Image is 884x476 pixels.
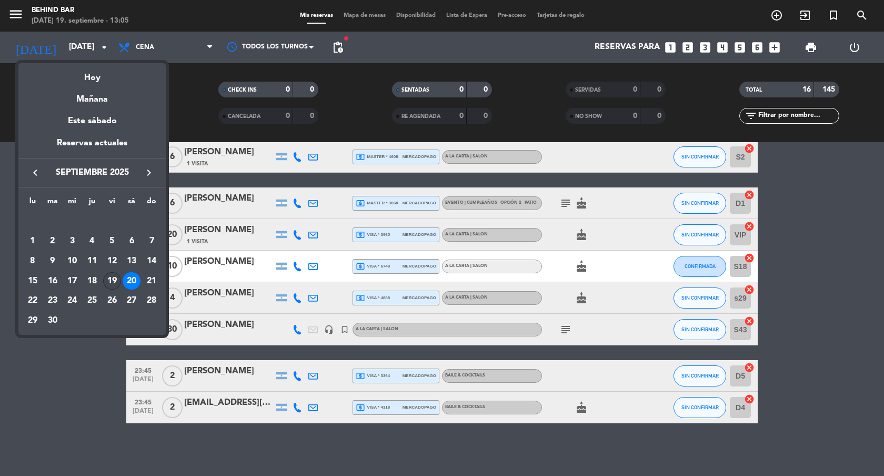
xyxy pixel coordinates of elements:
[122,291,142,311] td: 27 de septiembre de 2025
[139,166,158,180] button: keyboard_arrow_right
[82,231,102,251] td: 4 de septiembre de 2025
[24,232,42,250] div: 1
[63,292,81,310] div: 24
[62,291,82,311] td: 24 de septiembre de 2025
[103,272,121,290] div: 19
[63,272,81,290] div: 17
[44,312,62,330] div: 30
[24,312,42,330] div: 29
[83,272,101,290] div: 18
[123,232,140,250] div: 6
[18,106,166,136] div: Este sábado
[83,292,101,310] div: 25
[18,136,166,158] div: Reservas actuales
[23,231,43,251] td: 1 de septiembre de 2025
[23,291,43,311] td: 22 de septiembre de 2025
[24,292,42,310] div: 22
[63,232,81,250] div: 3
[123,292,140,310] div: 27
[122,231,142,251] td: 6 de septiembre de 2025
[23,311,43,331] td: 29 de septiembre de 2025
[83,252,101,270] div: 11
[43,231,63,251] td: 2 de septiembre de 2025
[24,272,42,290] div: 15
[62,251,82,271] td: 10 de septiembre de 2025
[122,251,142,271] td: 13 de septiembre de 2025
[43,311,63,331] td: 30 de septiembre de 2025
[23,271,43,291] td: 15 de septiembre de 2025
[142,291,162,311] td: 28 de septiembre de 2025
[82,271,102,291] td: 18 de septiembre de 2025
[44,292,62,310] div: 23
[122,195,142,212] th: sábado
[102,251,122,271] td: 12 de septiembre de 2025
[142,271,162,291] td: 21 de septiembre de 2025
[18,85,166,106] div: Mañana
[43,291,63,311] td: 23 de septiembre de 2025
[102,291,122,311] td: 26 de septiembre de 2025
[63,252,81,270] div: 10
[62,231,82,251] td: 3 de septiembre de 2025
[82,195,102,212] th: jueves
[143,232,160,250] div: 7
[43,271,63,291] td: 16 de septiembre de 2025
[143,166,155,179] i: keyboard_arrow_right
[82,251,102,271] td: 11 de septiembre de 2025
[122,271,142,291] td: 20 de septiembre de 2025
[43,195,63,212] th: martes
[142,251,162,271] td: 14 de septiembre de 2025
[29,166,42,179] i: keyboard_arrow_left
[123,272,140,290] div: 20
[24,252,42,270] div: 8
[142,231,162,251] td: 7 de septiembre de 2025
[44,232,62,250] div: 2
[103,232,121,250] div: 5
[23,212,162,232] td: SEP.
[62,195,82,212] th: miércoles
[143,292,160,310] div: 28
[102,195,122,212] th: viernes
[103,252,121,270] div: 12
[142,195,162,212] th: domingo
[103,292,121,310] div: 26
[102,271,122,291] td: 19 de septiembre de 2025
[23,195,43,212] th: lunes
[44,252,62,270] div: 9
[23,251,43,271] td: 8 de septiembre de 2025
[102,231,122,251] td: 5 de septiembre de 2025
[143,272,160,290] div: 21
[123,252,140,270] div: 13
[82,291,102,311] td: 25 de septiembre de 2025
[62,271,82,291] td: 17 de septiembre de 2025
[45,166,139,180] span: septiembre 2025
[18,63,166,85] div: Hoy
[143,252,160,270] div: 14
[43,251,63,271] td: 9 de septiembre de 2025
[83,232,101,250] div: 4
[44,272,62,290] div: 16
[26,166,45,180] button: keyboard_arrow_left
